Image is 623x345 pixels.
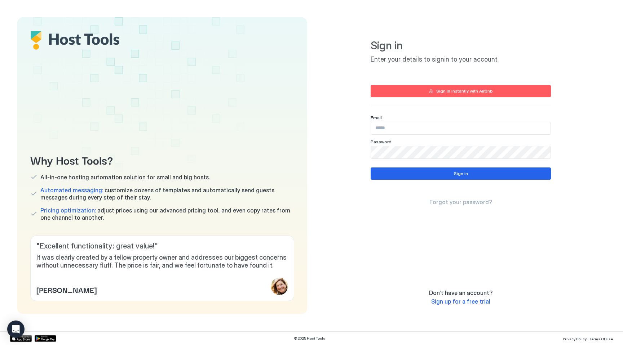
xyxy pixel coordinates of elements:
[30,152,294,168] span: Why Host Tools?
[36,242,288,251] span: " Excellent functionality; great value! "
[10,335,32,342] a: App Store
[429,289,492,296] span: Don't have an account?
[36,284,97,295] span: [PERSON_NAME]
[563,337,587,341] span: Privacy Policy
[371,115,382,120] span: Email
[371,39,551,53] span: Sign in
[40,207,96,214] span: Pricing optimization:
[40,187,103,194] span: Automated messaging:
[371,139,392,144] span: Password
[371,167,551,180] button: Sign in
[35,335,56,342] a: Google Play Store
[371,122,551,134] input: Input Field
[589,337,613,341] span: Terms Of Use
[429,198,492,206] a: Forgot your password?
[371,55,551,64] span: Enter your details to signin to your account
[371,85,551,97] button: Sign in instantly with Airbnb
[436,88,493,94] div: Sign in instantly with Airbnb
[589,335,613,342] a: Terms Of Use
[454,170,468,177] div: Sign in
[36,254,288,270] span: It was clearly created by a fellow property owner and addresses our biggest concerns without unne...
[294,336,325,341] span: © 2025 Host Tools
[40,187,294,201] span: customize dozens of templates and automatically send guests messages during every step of their s...
[431,298,490,305] span: Sign up for a free trial
[7,321,25,338] div: Open Intercom Messenger
[271,278,288,295] div: profile
[40,207,294,221] span: adjust prices using our advanced pricing tool, and even copy rates from one channel to another.
[371,146,551,158] input: Input Field
[563,335,587,342] a: Privacy Policy
[431,298,490,305] a: Sign up for a free trial
[40,174,210,181] span: All-in-one hosting automation solution for small and big hosts.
